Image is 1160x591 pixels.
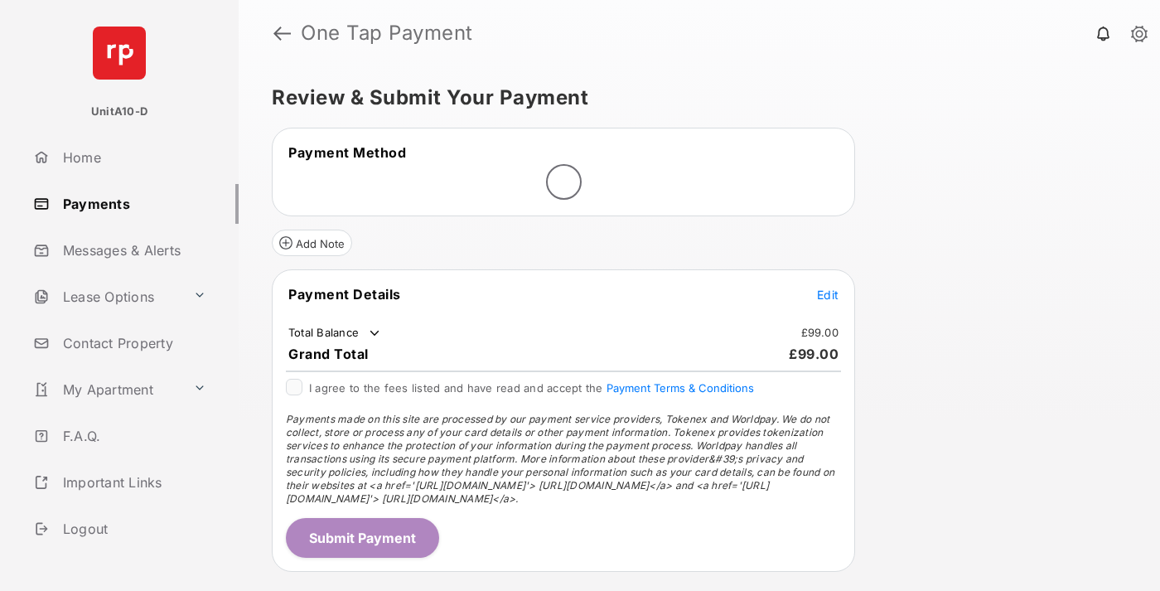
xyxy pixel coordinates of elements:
span: I agree to the fees listed and have read and accept the [309,381,754,395]
a: Logout [27,509,239,549]
a: Home [27,138,239,177]
span: Edit [817,288,839,302]
td: Total Balance [288,325,383,342]
td: £99.00 [800,325,840,340]
span: Payment Method [288,144,406,161]
button: I agree to the fees listed and have read and accept the [607,381,754,395]
a: Lease Options [27,277,186,317]
a: Important Links [27,463,213,502]
a: Messages & Alerts [27,230,239,270]
span: £99.00 [789,346,839,362]
img: svg+xml;base64,PHN2ZyB4bWxucz0iaHR0cDovL3d3dy53My5vcmcvMjAwMC9zdmciIHdpZHRoPSI2NCIgaGVpZ2h0PSI2NC... [93,27,146,80]
p: UnitA10-D [91,104,147,120]
a: F.A.Q. [27,416,239,456]
strong: One Tap Payment [301,23,473,43]
a: My Apartment [27,370,186,409]
span: Payments made on this site are processed by our payment service providers, Tokenex and Worldpay. ... [286,413,834,505]
button: Add Note [272,230,352,256]
span: Payment Details [288,286,401,303]
h5: Review & Submit Your Payment [272,88,1114,108]
button: Edit [817,286,839,303]
span: Grand Total [288,346,369,362]
a: Payments [27,184,239,224]
button: Submit Payment [286,518,439,558]
a: Contact Property [27,323,239,363]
